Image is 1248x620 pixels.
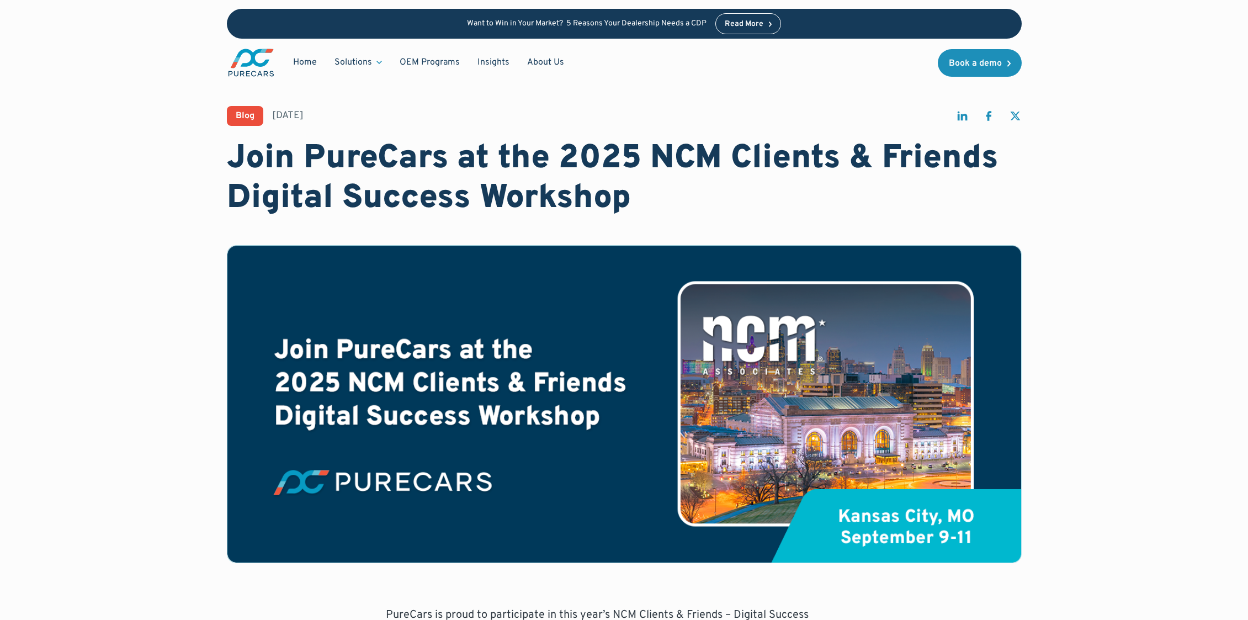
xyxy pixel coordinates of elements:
div: [DATE] [272,109,304,123]
p: Want to Win in Your Market? 5 Reasons Your Dealership Needs a CDP [467,19,707,29]
div: Solutions [334,56,372,68]
a: Book a demo [938,49,1022,77]
a: Home [284,52,326,73]
a: share on twitter [1008,109,1022,128]
img: purecars logo [227,47,275,78]
a: About Us [518,52,573,73]
h1: Join PureCars at the 2025 NCM Clients & Friends Digital Success Workshop [227,139,1022,219]
a: OEM Programs [391,52,469,73]
div: Read More [725,20,763,28]
a: share on linkedin [955,109,969,128]
div: Book a demo [949,59,1002,68]
a: Insights [469,52,518,73]
a: share on facebook [982,109,995,128]
a: main [227,47,275,78]
a: Read More [715,13,782,34]
div: Blog [236,112,254,120]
